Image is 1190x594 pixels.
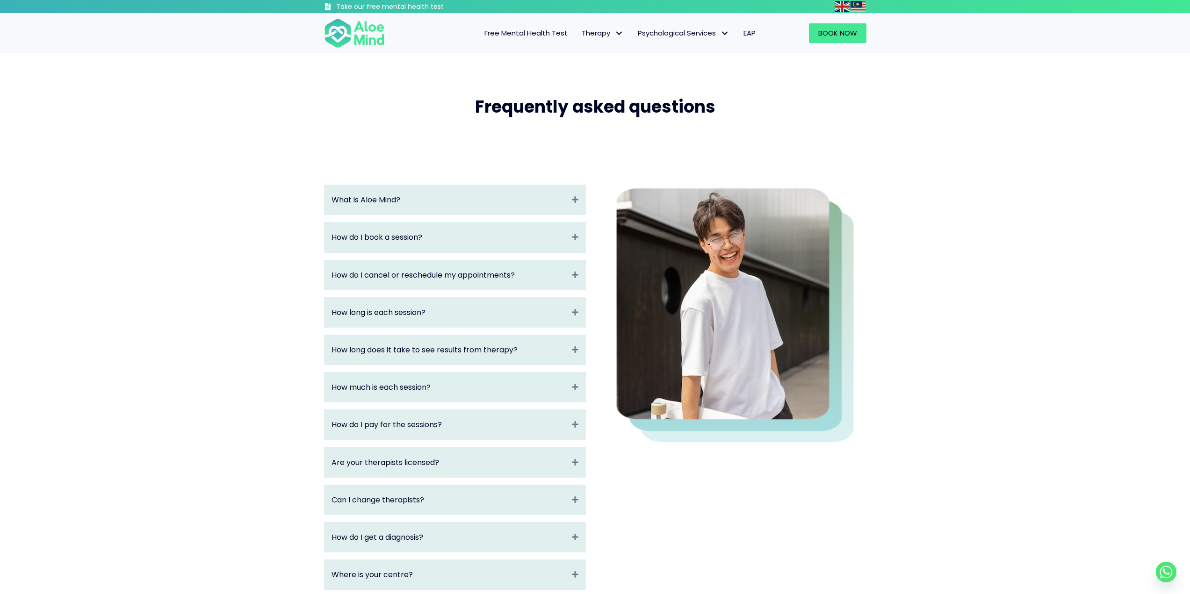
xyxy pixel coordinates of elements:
[572,457,578,468] i: Expand
[332,494,567,505] a: Can I change therapists?
[332,307,567,318] a: How long is each session?
[613,27,626,40] span: Therapy: submenu
[324,18,385,49] img: Aloe mind Logo
[332,569,567,580] a: Where is your centre?
[572,344,578,355] i: Expand
[332,457,567,468] a: Are your therapists licensed?
[835,1,850,12] img: en
[718,27,732,40] span: Psychological Services: submenu
[332,232,567,243] a: How do I book a session?
[572,419,578,430] i: Expand
[572,194,578,205] i: Expand
[818,28,857,38] span: Book Now
[631,23,736,43] a: Psychological ServicesPsychological Services: submenu
[477,23,575,43] a: Free Mental Health Test
[851,1,865,12] img: ms
[572,532,578,543] i: Expand
[572,270,578,280] i: Expand
[1156,562,1176,582] a: Whatsapp
[572,494,578,505] i: Expand
[572,569,578,580] i: Expand
[605,185,866,446] img: happy asian boy
[575,23,631,43] a: TherapyTherapy: submenu
[336,2,494,12] h3: Take our free mental health test
[475,95,715,119] span: Frequently asked questions
[484,28,568,38] span: Free Mental Health Test
[572,382,578,393] i: Expand
[638,28,729,38] span: Psychological Services
[332,270,567,280] a: How do I cancel or reschedule my appointments?
[332,419,567,430] a: How do I pay for the sessions?
[835,1,851,12] a: English
[582,28,624,38] span: Therapy
[851,1,866,12] a: Malay
[736,23,763,43] a: EAP
[332,194,567,205] a: What is Aloe Mind?
[572,307,578,318] i: Expand
[572,232,578,243] i: Expand
[324,2,494,13] a: Take our free mental health test
[332,382,567,393] a: How much is each session?
[397,23,763,43] nav: Menu
[332,344,567,355] a: How long does it take to see results from therapy?
[743,28,756,38] span: EAP
[332,532,567,543] a: How do I get a diagnosis?
[809,23,866,43] a: Book Now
